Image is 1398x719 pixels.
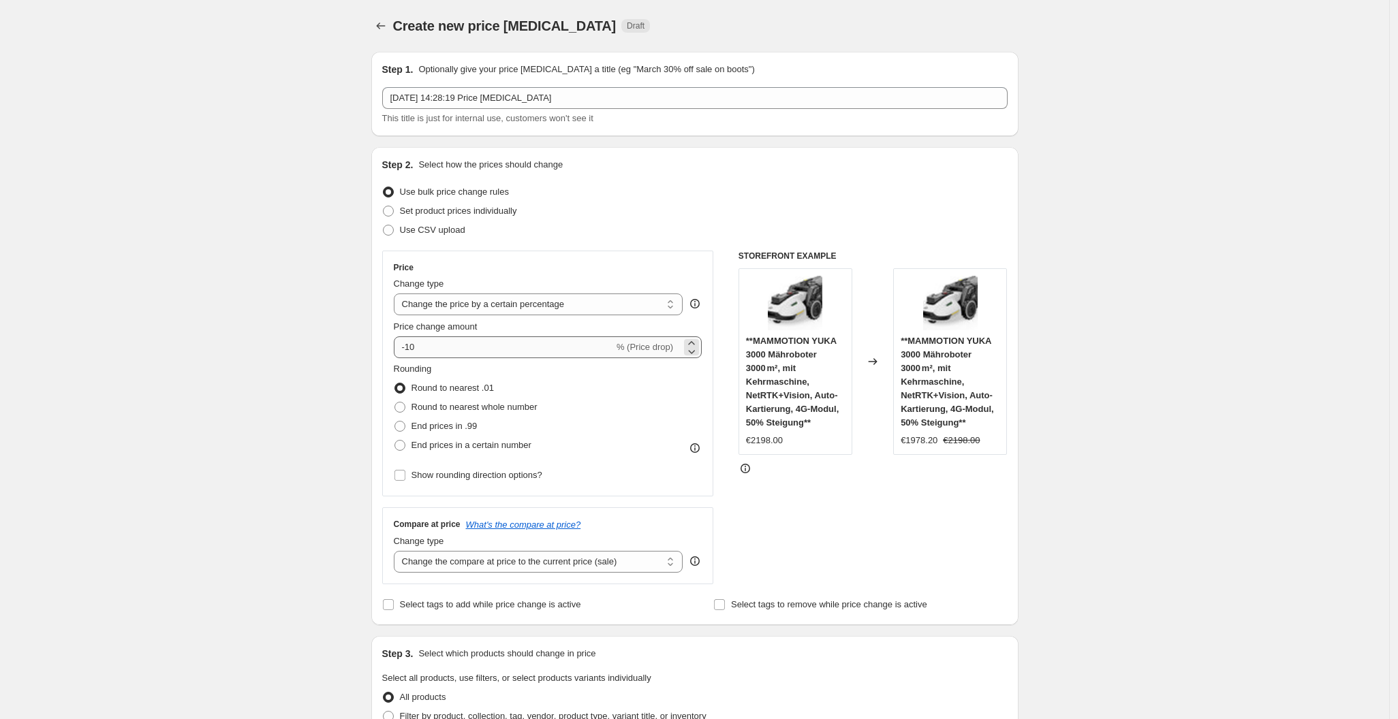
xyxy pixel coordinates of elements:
span: Change type [394,278,444,289]
h6: STOREFRONT EXAMPLE [739,251,1008,261]
h2: Step 2. [382,158,414,172]
div: help [688,297,702,310]
div: €2198.00 [746,434,783,447]
span: **MAMMOTION YUKA 3000 Mähroboter 3000 m², mit Kehrmaschine, NetRTK+Vision, Auto-Kartierung, 4G-Mo... [746,336,839,428]
button: Price change jobs [371,16,390,35]
span: Change type [394,536,444,546]
span: Round to nearest whole number [411,402,538,412]
button: What's the compare at price? [466,520,581,530]
span: **MAMMOTION YUKA 3000 Mähroboter 3000 m², mit Kehrmaschine, NetRTK+Vision, Auto-Kartierung, 4G-Mo... [901,336,994,428]
h3: Price [394,262,414,273]
span: All products [400,692,446,702]
p: Select how the prices should change [418,158,563,172]
span: Select tags to remove while price change is active [731,599,927,609]
span: Use CSV upload [400,225,465,235]
span: Use bulk price change rules [400,187,509,197]
span: End prices in a certain number [411,440,531,450]
p: Select which products should change in price [418,647,595,660]
span: % (Price drop) [617,342,673,352]
h3: Compare at price [394,519,461,530]
img: 61Mdcis6xpL._AC_SL1500_80x.jpg [768,276,822,330]
input: 30% off holiday sale [382,87,1008,109]
span: Select tags to add while price change is active [400,599,581,609]
span: Set product prices individually [400,206,517,216]
span: Rounding [394,364,432,374]
p: Optionally give your price [MEDICAL_DATA] a title (eg "March 30% off sale on boots") [418,63,754,76]
span: Round to nearest .01 [411,383,494,393]
span: This title is just for internal use, customers won't see it [382,113,593,123]
span: Price change amount [394,321,478,332]
h2: Step 1. [382,63,414,76]
input: -15 [394,336,614,358]
h2: Step 3. [382,647,414,660]
div: €1978.20 [901,434,937,447]
span: Create new price [MEDICAL_DATA] [393,18,617,33]
span: Draft [627,20,644,31]
img: 61Mdcis6xpL._AC_SL1500_80x.jpg [923,276,978,330]
span: Select all products, use filters, or select products variants individually [382,673,651,683]
div: help [688,554,702,568]
strike: €2198.00 [943,434,980,447]
span: End prices in .99 [411,421,478,431]
span: Show rounding direction options? [411,470,542,480]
